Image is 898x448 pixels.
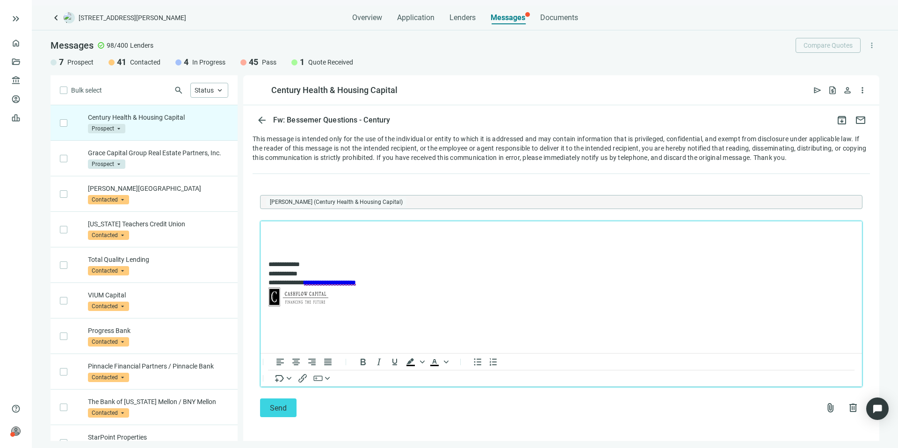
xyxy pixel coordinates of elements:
[540,13,578,22] span: Documents
[88,255,228,264] p: Total Quality Lending
[855,83,870,98] button: more_vert
[67,58,94,67] span: Prospect
[387,356,403,368] button: Underline
[828,86,837,95] span: request_quote
[130,41,153,50] span: Lenders
[88,124,125,133] span: Prospect
[864,38,879,53] button: more_vert
[320,356,336,368] button: Justify
[371,356,387,368] button: Italic
[88,195,129,204] span: Contacted
[352,13,382,22] span: Overview
[88,290,228,300] p: VIUM Capital
[260,398,297,417] button: Send
[271,85,398,96] div: Century Health & Housing Capital
[256,115,268,126] span: arrow_back
[270,197,403,207] span: [PERSON_NAME] (Century Health & Housing Capital)
[249,57,258,68] span: 45
[304,356,320,368] button: Align right
[64,12,75,23] img: deal-logo
[272,356,288,368] button: Align left
[11,404,21,413] span: help
[88,433,228,442] p: StarPoint Properties
[59,57,64,68] span: 7
[51,40,94,51] span: Messages
[174,86,183,95] span: search
[355,356,371,368] button: Bold
[192,58,225,67] span: In Progress
[843,86,852,95] span: person
[855,115,866,126] span: mail
[397,13,435,22] span: Application
[295,373,311,384] button: Insert/edit link
[866,397,889,420] div: Open Intercom Messenger
[270,404,287,412] span: Send
[130,58,160,67] span: Contacted
[261,221,862,353] iframe: Rich Text Area
[836,115,847,126] span: archive
[825,402,836,413] span: attach_file
[88,113,228,122] p: Century Health & Housing Capital
[195,87,214,94] span: Status
[79,13,186,22] span: [STREET_ADDRESS][PERSON_NAME]
[10,13,22,24] button: keyboard_double_arrow_right
[88,373,129,382] span: Contacted
[88,337,129,347] span: Contacted
[821,398,840,417] button: attach_file
[216,86,224,94] span: keyboard_arrow_up
[88,219,228,229] p: [US_STATE] Teachers Credit Union
[868,41,876,50] span: more_vert
[262,58,276,67] span: Pass
[810,83,825,98] button: send
[840,83,855,98] button: person
[88,159,125,169] span: Prospect
[449,13,476,22] span: Lenders
[858,86,867,95] span: more_vert
[833,111,851,130] button: archive
[288,356,304,368] button: Align center
[117,57,126,68] span: 41
[851,111,870,130] button: mail
[88,231,129,240] span: Contacted
[11,426,21,436] span: person
[427,356,450,368] div: Text color Black
[11,76,18,85] span: account_balance
[88,326,228,335] p: Progress Bank
[88,302,129,311] span: Contacted
[470,356,485,368] button: Bullet list
[796,38,861,53] button: Compare Quotes
[308,58,353,67] span: Quote Received
[491,13,525,22] span: Messages
[485,356,501,368] button: Numbered list
[88,408,129,418] span: Contacted
[184,57,188,68] span: 4
[88,361,228,371] p: Pinnacle Financial Partners / Pinnacle Bank
[253,111,271,130] button: arrow_back
[813,86,822,95] span: send
[825,83,840,98] button: request_quote
[88,266,129,275] span: Contacted
[97,42,105,49] span: check_circle
[88,184,228,193] p: [PERSON_NAME][GEOGRAPHIC_DATA]
[272,373,295,384] button: Insert merge tag
[844,398,862,417] button: delete
[266,197,406,207] span: Michael Wade (Century Health & Housing Capital)
[300,57,304,68] span: 1
[88,397,228,406] p: The Bank of [US_STATE] Mellon / BNY Mellon
[271,116,392,125] div: Fw: Bessemer Questions - Century
[107,41,128,50] span: 98/400
[71,85,102,95] span: Bulk select
[51,12,62,23] a: keyboard_arrow_left
[403,356,426,368] div: Background color Black
[847,402,859,413] span: delete
[88,148,228,158] p: Grace Capital Group Real Estate Partners, Inc.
